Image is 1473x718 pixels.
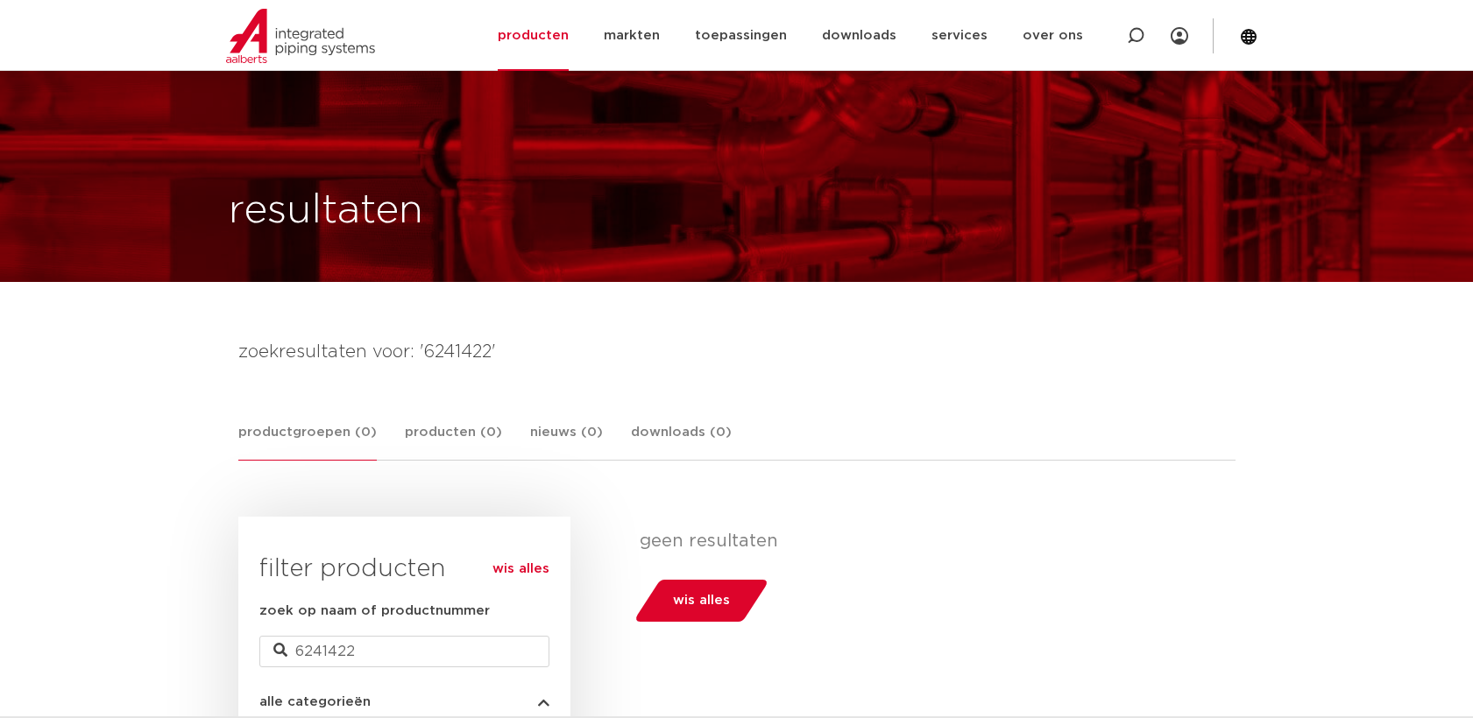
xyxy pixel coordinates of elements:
[259,601,490,622] label: zoek op naam of productnummer
[631,422,732,460] a: downloads (0)
[229,183,423,239] h1: resultaten
[238,422,377,461] a: productgroepen (0)
[530,422,603,460] a: nieuws (0)
[238,338,1236,366] h4: zoekresultaten voor: '6241422'
[673,587,730,615] span: wis alles
[492,559,549,580] a: wis alles
[259,636,549,667] input: zoeken
[259,552,549,587] h3: filter producten
[405,422,502,460] a: producten (0)
[640,531,1222,552] p: geen resultaten
[259,695,549,708] button: alle categorieën
[259,695,371,708] span: alle categorieën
